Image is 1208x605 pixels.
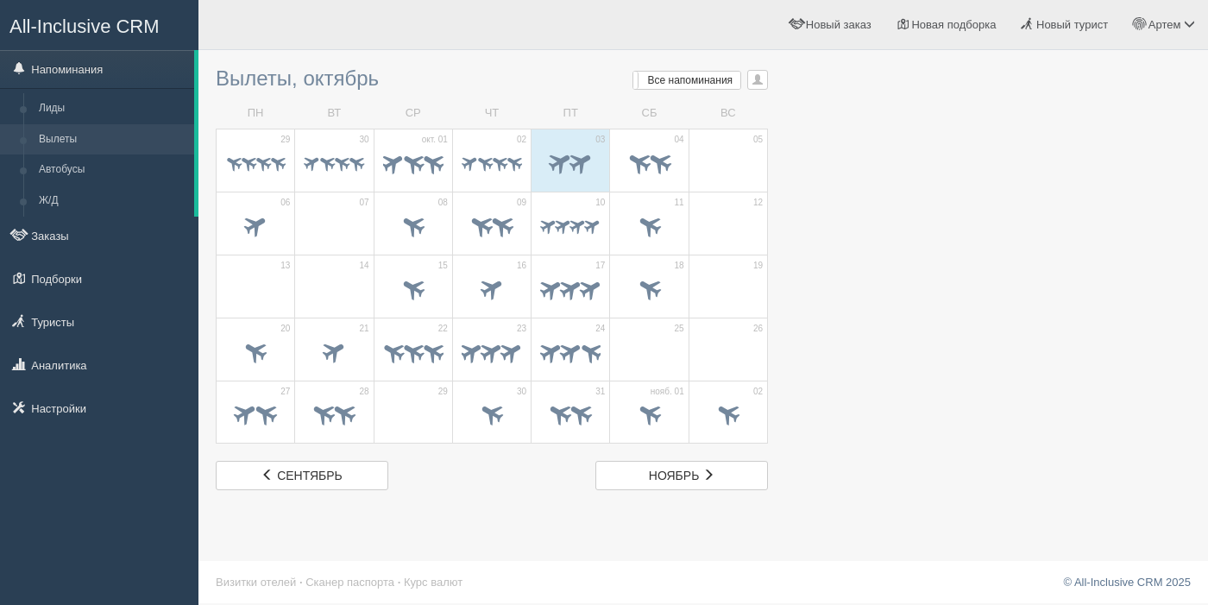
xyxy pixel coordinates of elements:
[517,323,526,335] span: 23
[675,323,684,335] span: 25
[31,154,194,186] a: Автобусы
[675,134,684,146] span: 04
[595,461,768,490] a: ноябрь
[595,323,605,335] span: 24
[1148,18,1181,31] span: Артем
[31,93,194,124] a: Лиды
[595,197,605,209] span: 10
[359,134,368,146] span: 30
[280,260,290,272] span: 13
[216,67,768,90] h3: Вылеты, октябрь
[438,323,448,335] span: 22
[595,134,605,146] span: 03
[295,98,374,129] td: ВТ
[280,323,290,335] span: 20
[217,98,295,129] td: ПН
[610,98,689,129] td: СБ
[216,461,388,490] a: сентябрь
[280,386,290,398] span: 27
[753,260,763,272] span: 19
[398,576,401,589] span: ·
[517,197,526,209] span: 09
[753,323,763,335] span: 26
[651,386,684,398] span: нояб. 01
[438,386,448,398] span: 29
[1,1,198,48] a: All-Inclusive CRM
[675,197,684,209] span: 11
[753,197,763,209] span: 12
[595,260,605,272] span: 17
[517,386,526,398] span: 30
[216,576,296,589] a: Визитки отелей
[517,134,526,146] span: 02
[649,469,700,482] span: ноябрь
[404,576,462,589] a: Курс валют
[299,576,303,589] span: ·
[438,260,448,272] span: 15
[359,260,368,272] span: 14
[452,98,531,129] td: ЧТ
[1036,18,1108,31] span: Новый турист
[422,134,448,146] span: окт. 01
[438,197,448,209] span: 08
[675,260,684,272] span: 18
[532,98,610,129] td: ПТ
[595,386,605,398] span: 31
[31,124,194,155] a: Вылеты
[359,323,368,335] span: 21
[753,386,763,398] span: 02
[806,18,871,31] span: Новый заказ
[753,134,763,146] span: 05
[359,197,368,209] span: 07
[648,74,733,86] span: Все напоминания
[359,386,368,398] span: 28
[374,98,452,129] td: СР
[31,186,194,217] a: Ж/Д
[911,18,996,31] span: Новая подборка
[280,197,290,209] span: 06
[277,469,343,482] span: сентябрь
[280,134,290,146] span: 29
[517,260,526,272] span: 16
[1063,576,1191,589] a: © All-Inclusive CRM 2025
[9,16,160,37] span: All-Inclusive CRM
[305,576,394,589] a: Сканер паспорта
[689,98,767,129] td: ВС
